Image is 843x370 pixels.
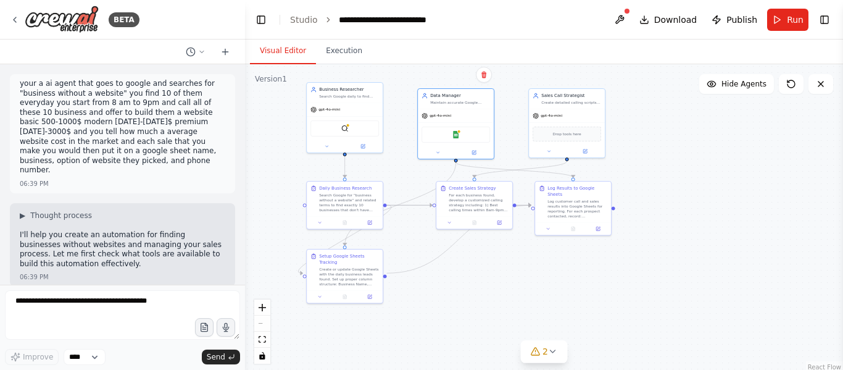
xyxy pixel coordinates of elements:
[319,253,379,266] div: Setup Google Sheets Tracking
[20,272,49,282] div: 06:39 PM
[20,79,225,175] p: your a ai agent that goes to google and searches for "business without a website" you find 10 of ...
[23,352,53,362] span: Improve
[318,107,340,112] span: gpt-4o-mini
[20,179,49,188] div: 06:39 PM
[816,11,833,28] button: Show right sidebar
[20,211,25,221] span: ▶
[449,185,496,191] div: Create Sales Strategy
[634,9,702,31] button: Download
[417,88,494,159] div: Data ManagerMaintain accurate Google Sheets records of all business leads and successful sales, i...
[520,340,568,363] button: 2
[332,293,358,300] button: No output available
[767,9,808,31] button: Run
[453,162,576,177] g: Edge from e22809d1-90d3-4cee-9cfc-08528d883072 to 02a4d01d-4b2a-44e2-a9f6-5e283c2a2bda
[787,14,804,26] span: Run
[306,181,383,230] div: Daily Business ResearchSearch Google for "business without a website" and related terms to find e...
[534,181,612,236] div: Log Results to Google SheetsLog customer call and sales results into Google Sheets for reporting....
[517,202,531,208] g: Edge from 937fedc1-c877-4dbd-8b7c-2f5b52d3b2b2 to 02a4d01d-4b2a-44e2-a9f6-5e283c2a2bda
[319,86,379,93] div: Business Researcher
[341,125,349,132] img: SerplyWebSearchTool
[5,349,59,365] button: Improve
[25,6,99,33] img: Logo
[250,38,316,64] button: Visual Editor
[430,113,451,118] span: gpt-4o-mini
[452,131,460,138] img: Google Sheets
[542,345,548,358] span: 2
[254,332,270,348] button: fit view
[541,100,601,105] div: Create detailed calling scripts and strategies for each business lead, including market pricing c...
[181,44,210,59] button: Switch to previous chat
[319,185,372,191] div: Daily Business Research
[217,318,235,337] button: Click to speak your automation idea
[346,143,381,150] button: Open in side panel
[436,181,513,230] div: Create Sales StrategyFor each business found, develop a customized calling strategy including: 1)...
[654,14,697,26] span: Download
[726,14,757,26] span: Publish
[30,211,92,221] span: Thought process
[254,348,270,364] button: toggle interactivity
[215,44,235,59] button: Start a new chat
[342,156,348,177] g: Edge from 9c89da77-e7a2-4d08-a0a6-12e41338969e to 6a70d241-efd2-42ef-a765-ee187e120ad6
[476,67,492,83] button: Delete node
[541,113,562,118] span: gpt-4o-mini
[547,185,607,198] div: Log Results to Google Sheets
[547,199,607,219] div: Log customer call and sales results into Google Sheets for reporting. For each prospect contacted...
[699,74,774,94] button: Hide Agents
[588,225,608,232] button: Open in side panel
[319,193,379,212] div: Search Google for "business without a website" and related terms to find exactly 10 businesses th...
[252,11,270,28] button: Hide left sidebar
[553,131,581,137] span: Drop tools here
[319,94,379,99] div: Search Google daily to find exactly 10 businesses that don't have websites, extract their contact...
[306,82,383,153] div: Business ResearcherSearch Google daily to find exactly 10 businesses that don't have websites, ex...
[109,12,139,27] div: BETA
[707,9,762,31] button: Publish
[541,93,601,99] div: Sales Call Strategist
[207,352,225,362] span: Send
[462,219,488,226] button: No output available
[568,148,603,155] button: Open in side panel
[290,14,426,26] nav: breadcrumb
[319,267,379,287] div: Create or update Google Sheets with the daily business leads found. Set up proper column structur...
[195,318,214,337] button: Upload files
[202,350,240,364] button: Send
[430,93,490,99] div: Data Manager
[255,74,287,84] div: Version 1
[528,88,605,158] div: Sales Call StrategistCreate detailed calling scripts and strategies for each business lead, inclu...
[316,38,372,64] button: Execution
[387,202,531,276] g: Edge from bea1bc91-0abf-4734-b1db-03e47d0df9ad to 02a4d01d-4b2a-44e2-a9f6-5e283c2a2bda
[20,230,225,269] p: I'll help you create an automation for finding businesses without websites and managing your sale...
[254,300,270,364] div: React Flow controls
[306,249,383,304] div: Setup Google Sheets TrackingCreate or update Google Sheets with the daily business leads found. S...
[449,193,509,212] div: For each business found, develop a customized calling strategy including: 1) Best calling times w...
[290,15,318,25] a: Studio
[471,161,570,177] g: Edge from 80449215-2ae8-44de-91cd-30db32fd9eb3 to 937fedc1-c877-4dbd-8b7c-2f5b52d3b2b2
[721,79,766,89] span: Hide Agents
[430,100,490,105] div: Maintain accurate Google Sheets records of all business leads and successful sales, including bus...
[359,293,380,300] button: Open in side panel
[457,149,492,156] button: Open in side panel
[560,225,586,232] button: No output available
[332,219,358,226] button: No output available
[489,219,510,226] button: Open in side panel
[254,300,270,316] button: zoom in
[20,211,92,221] button: ▶Thought process
[359,219,380,226] button: Open in side panel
